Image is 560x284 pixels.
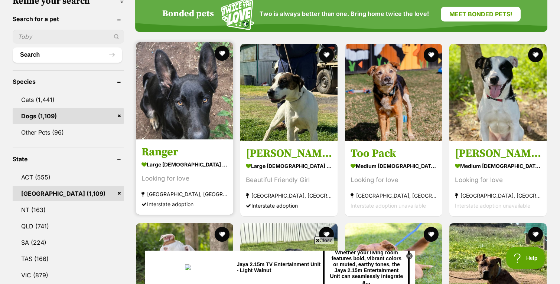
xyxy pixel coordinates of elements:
[246,146,332,161] h3: [PERSON_NAME]
[449,141,547,216] a: [PERSON_NAME] medium [DEMOGRAPHIC_DATA] Dog Looking for love [GEOGRAPHIC_DATA], [GEOGRAPHIC_DATA]...
[240,44,338,141] img: Molly - Bull Arab Dog
[162,9,214,19] h4: Bonded pets
[455,146,541,161] h3: [PERSON_NAME]
[351,202,426,209] span: Interstate adoption unavailable
[215,46,229,61] button: favourite
[319,47,334,62] button: favourite
[240,141,338,216] a: [PERSON_NAME] large [DEMOGRAPHIC_DATA] Dog Beautiful Friendly Girl [GEOGRAPHIC_DATA], [GEOGRAPHIC...
[13,125,124,140] a: Other Pets (96)
[13,78,124,85] header: Species
[136,139,233,215] a: Ranger large [DEMOGRAPHIC_DATA] Dog Looking for love [GEOGRAPHIC_DATA], [GEOGRAPHIC_DATA] Interst...
[424,47,439,62] button: favourite
[351,175,437,185] div: Looking for love
[13,47,122,62] button: Search
[424,227,439,242] button: favourite
[141,189,228,199] strong: [GEOGRAPHIC_DATA], [GEOGRAPHIC_DATA]
[13,235,124,250] a: SA (224)
[246,161,332,171] strong: large [DEMOGRAPHIC_DATA] Dog
[13,16,124,22] header: Search for a pet
[246,175,332,185] div: Beautiful Friendly Girl
[145,247,415,280] iframe: Advertisement
[345,44,442,141] img: Too Pack - Kelpie x Unknown Dog
[13,156,124,162] header: State
[13,108,124,124] a: Dogs (1,109)
[528,227,543,242] button: favourite
[455,175,541,185] div: Looking for love
[246,201,332,211] div: Interstate adoption
[92,11,179,23] div: Jaya 2.15m TV Entertainment Unit - Light Walnut
[13,169,124,185] a: ACT (555)
[528,47,543,62] button: favourite
[314,237,334,244] span: Close
[506,247,545,269] iframe: Help Scout Beacon - Open
[13,186,124,201] a: [GEOGRAPHIC_DATA] (1,109)
[13,267,124,283] a: VIC (879)
[351,146,437,161] h3: Too Pack
[141,159,228,170] strong: large [DEMOGRAPHIC_DATA] Dog
[246,191,332,201] strong: [GEOGRAPHIC_DATA], [GEOGRAPHIC_DATA]
[13,251,124,267] a: TAS (166)
[136,42,233,139] img: Ranger - Australian Kelpie x German Shepherd Dog
[141,174,228,184] div: Looking for love
[319,227,334,242] button: favourite
[455,202,530,209] span: Interstate adoption unavailable
[441,7,521,22] a: Meet bonded pets!
[449,44,547,141] img: Russell - Australian Kelpie Dog
[13,218,124,234] a: QLD (741)
[13,202,124,218] a: NT (163)
[345,141,442,216] a: Too Pack medium [DEMOGRAPHIC_DATA] Dog Looking for love [GEOGRAPHIC_DATA], [GEOGRAPHIC_DATA] Inte...
[455,161,541,171] strong: medium [DEMOGRAPHIC_DATA] Dog
[260,10,429,17] span: Two is always better than one. Bring home twice the love!
[455,191,541,201] strong: [GEOGRAPHIC_DATA], [GEOGRAPHIC_DATA]
[13,30,124,44] input: Toby
[351,191,437,201] strong: [GEOGRAPHIC_DATA], [GEOGRAPHIC_DATA]
[351,161,437,171] strong: medium [DEMOGRAPHIC_DATA] Dog
[141,199,228,209] div: Interstate adoption
[215,227,229,242] button: favourite
[13,92,124,108] a: Cats (1,441)
[141,145,228,159] h3: Ranger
